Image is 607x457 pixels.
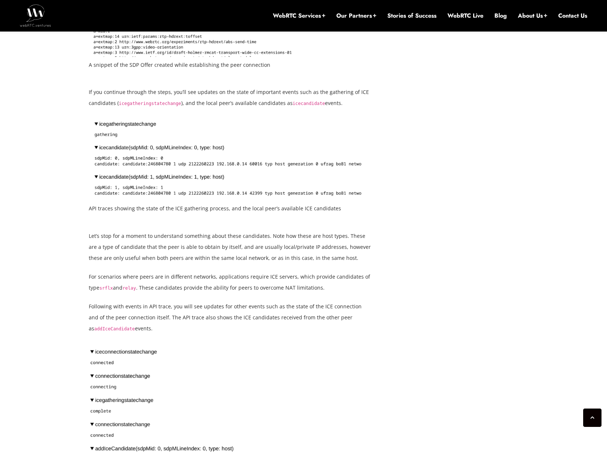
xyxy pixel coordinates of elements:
figcaption: API traces showing the state of the ICE gathering process, and the local peer’s available ICE can... [89,203,371,214]
a: Our Partners [336,12,376,20]
p: Let’s stop for a moment to understand something about these candidates. Note how these are host t... [89,231,371,264]
p: If you continue through the steps, you’ll see updates on the state of important events such as th... [89,87,371,109]
img: WebRTC.ventures [20,4,51,26]
p: Following with events in API trace, you will see updates for other events such as the state of th... [89,301,371,334]
code: icegatheringstatechange [119,101,181,106]
a: Contact Us [558,12,587,20]
a: WebRTC Services [273,12,325,20]
code: addIceCandidate [94,326,135,331]
figcaption: A snippet of the SDP Offer created while establishing the peer connection [89,59,371,70]
a: About Us [518,12,547,20]
p: For scenarios where peers are in different networks, applications require ICE servers, which prov... [89,271,371,293]
a: WebRTC Live [447,12,483,20]
code: icecandidate [293,101,325,106]
a: Blog [494,12,507,20]
code: relay [123,286,136,291]
a: Stories of Success [387,12,436,20]
code: srflx [99,286,113,291]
